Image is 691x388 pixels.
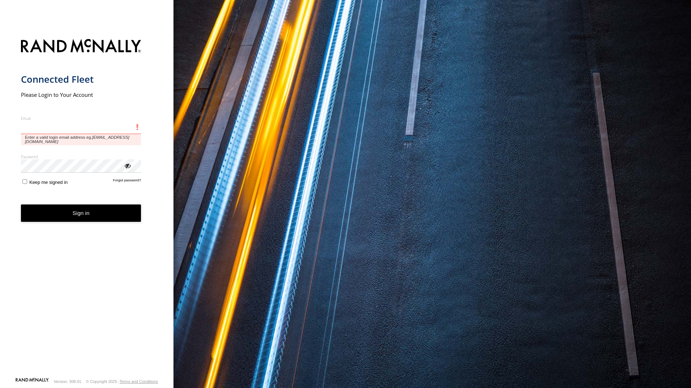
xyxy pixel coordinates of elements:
h1: Connected Fleet [21,73,141,85]
label: Password [21,154,141,159]
em: [EMAIL_ADDRESS][DOMAIN_NAME] [25,135,129,144]
img: Rand McNally [21,38,141,56]
div: Version: 308.01 [54,379,81,384]
span: Keep me signed in [29,180,68,185]
input: Keep me signed in [22,179,27,184]
a: Terms and Conditions [120,379,158,384]
span: Enter a valid login email address eg. [21,134,141,145]
h2: Please Login to Your Account [21,91,141,98]
form: main [21,35,153,377]
button: Sign in [21,204,141,222]
div: © Copyright 2025 - [86,379,158,384]
a: Visit our Website [16,378,49,385]
label: Email [21,116,141,121]
a: Forgot password? [113,178,141,185]
div: ViewPassword [124,162,131,169]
